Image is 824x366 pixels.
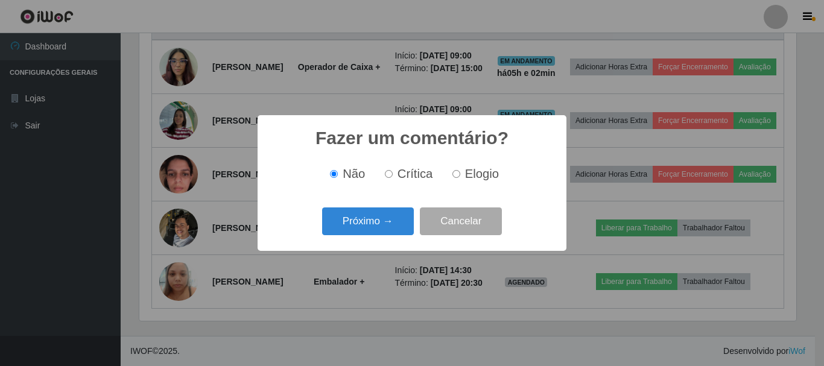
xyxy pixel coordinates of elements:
[322,207,414,236] button: Próximo →
[315,127,509,149] h2: Fazer um comentário?
[420,207,502,236] button: Cancelar
[452,170,460,178] input: Elogio
[385,170,393,178] input: Crítica
[330,170,338,178] input: Não
[465,167,499,180] span: Elogio
[343,167,365,180] span: Não
[398,167,433,180] span: Crítica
